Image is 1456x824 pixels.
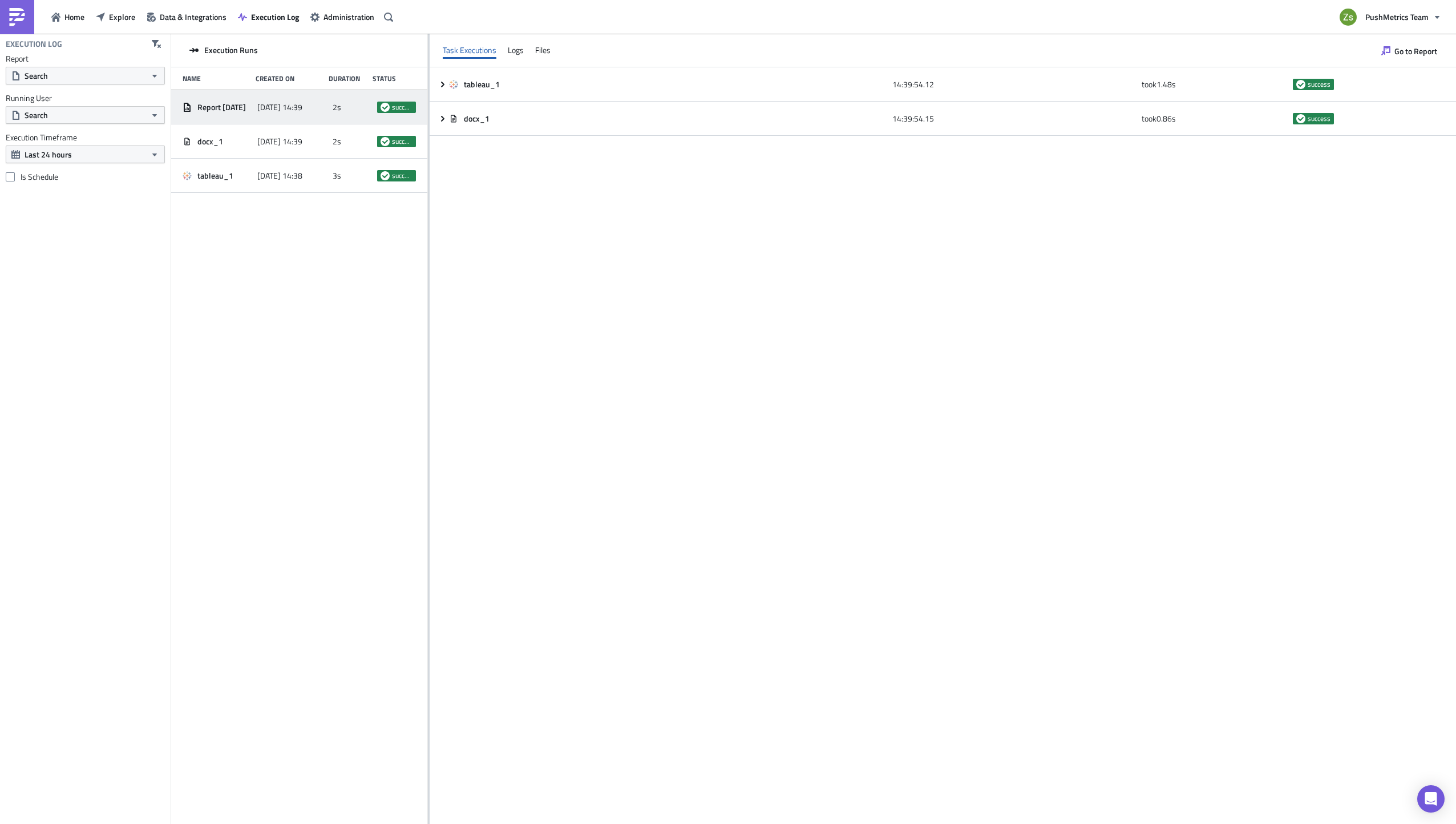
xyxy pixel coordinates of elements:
div: Task Executions [443,42,496,59]
label: Running User [6,93,165,103]
span: Administration [323,11,374,23]
img: PushMetrics [8,8,26,26]
button: Data & Integrations [141,8,232,26]
button: Clear filters [148,35,165,52]
div: took 1.48 s [1142,74,1288,95]
span: Execution Runs [204,45,258,55]
label: Report [6,54,165,64]
button: Explore [90,8,141,26]
span: 3s [333,171,341,181]
img: Avatar [1338,7,1358,27]
span: success [392,137,412,146]
span: [DATE] 14:39 [257,136,302,147]
div: Status [373,74,410,83]
button: Search [6,67,165,84]
span: Explore [109,11,135,23]
span: [DATE] 14:39 [257,102,302,112]
button: Administration [305,8,380,26]
span: success [1308,114,1330,123]
span: success [1296,114,1305,123]
span: tableau_1 [197,171,233,181]
label: Is Schedule [6,172,165,182]
span: Execution Log [251,11,299,23]
span: success [1308,80,1330,89]
span: success [381,171,390,180]
div: Files [535,42,551,59]
div: 14:39:54.12 [892,74,1135,95]
label: Execution Timeframe [6,132,165,143]
button: Last 24 hours [6,146,165,163]
span: tableau_1 [464,79,501,90]
button: Home [46,8,90,26]
div: 14:39:54.15 [892,108,1135,129]
div: took 0.86 s [1142,108,1288,129]
span: Last 24 hours [25,148,72,160]
span: 2s [333,136,341,147]
span: Search [25,109,48,121]
span: success [392,171,412,180]
span: Report [DATE] [197,102,246,112]
span: Search [25,70,48,82]
button: PushMetrics Team [1333,5,1447,30]
span: Data & Integrations [160,11,227,23]
h4: Execution Log [6,39,62,49]
span: Home [64,11,84,23]
span: success [381,137,390,146]
span: success [392,103,412,112]
span: Go to Report [1394,45,1437,57]
button: Go to Report [1376,42,1443,60]
div: Logs [508,42,524,59]
button: Execution Log [232,8,305,26]
span: PushMetrics Team [1365,11,1429,23]
span: 2s [333,102,341,112]
div: Name [183,74,250,83]
button: Search [6,106,165,124]
span: success [1296,80,1305,89]
div: Open Intercom Messenger [1417,785,1445,813]
span: [DATE] 14:38 [257,171,302,181]
span: docx_1 [197,136,223,147]
div: Created On [256,74,323,83]
span: success [381,103,390,112]
div: Duration [329,74,366,83]
span: docx_1 [464,114,491,124]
